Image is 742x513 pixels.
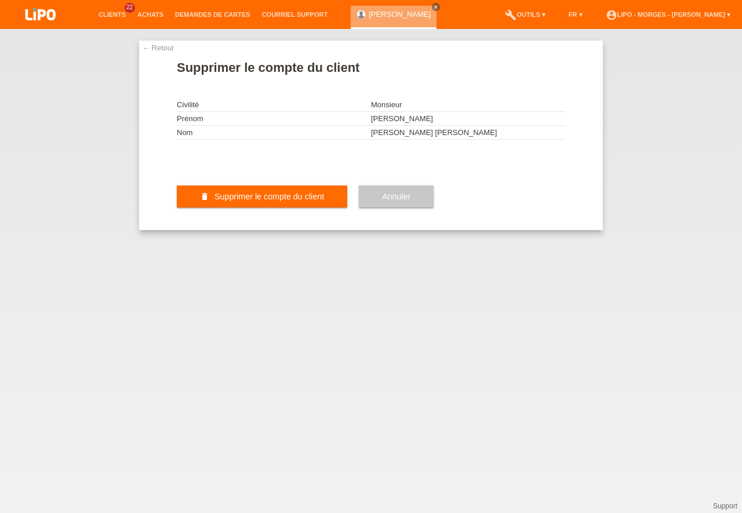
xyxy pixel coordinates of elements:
td: Civilité [177,98,371,112]
span: Annuler [382,192,410,201]
i: close [433,4,439,10]
a: Clients [93,11,132,18]
td: [PERSON_NAME] [PERSON_NAME] [371,126,565,140]
a: [PERSON_NAME] [369,10,431,19]
td: Prénom [177,112,371,126]
a: LIPO pay [12,24,70,32]
a: Achats [132,11,169,18]
a: ← Retour [142,43,174,52]
a: account_circleLIPO - Morges - [PERSON_NAME] ▾ [600,11,736,18]
i: delete [200,192,209,201]
h1: Supprimer le compte du client [177,60,565,75]
button: delete Supprimer le compte du client [177,185,347,208]
td: [PERSON_NAME] [371,112,565,126]
a: FR ▾ [563,11,588,18]
i: account_circle [606,9,617,21]
button: Annuler [359,185,434,208]
a: buildOutils ▾ [499,11,551,18]
span: 22 [125,3,135,13]
span: Supprimer le compte du client [214,192,324,201]
td: Nom [177,126,371,140]
a: close [432,3,440,11]
a: Demandes de cartes [169,11,256,18]
a: Courriel Support [256,11,333,18]
a: Support [713,502,737,510]
td: Monsieur [371,98,565,112]
i: build [505,9,517,21]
